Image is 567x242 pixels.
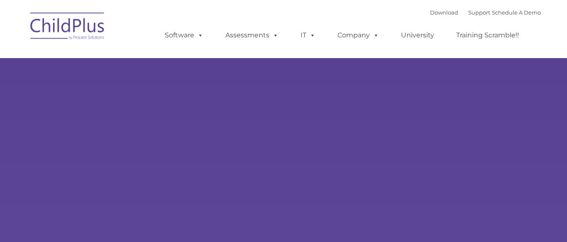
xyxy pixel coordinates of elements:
a: University [393,27,442,44]
a: IT [292,27,324,44]
img: ChildPlus by Procare Solutions [26,7,109,48]
a: Assessments [217,27,287,44]
a: Company [329,27,387,44]
a: Support [468,9,490,16]
a: Software [156,27,212,44]
a: Download [430,9,458,16]
font: | [430,9,541,16]
a: Training Scramble!! [448,27,527,44]
a: Schedule A Demo [492,9,541,16]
